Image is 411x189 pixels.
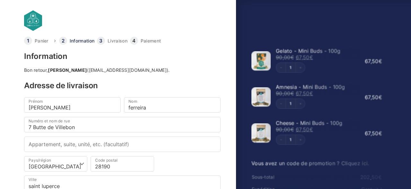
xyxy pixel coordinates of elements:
[91,156,154,172] input: Code postal
[24,52,221,60] h3: Information
[24,117,221,132] input: Numéro et nom de rue
[48,67,87,73] strong: [PERSON_NAME]
[141,39,161,43] a: Paiement
[70,39,94,43] a: Information
[124,97,221,113] input: Nom
[24,137,221,152] input: Appartement, suite, unité, etc. (facultatif)
[108,39,127,43] a: Livraison
[24,97,121,113] input: Prénom
[35,39,48,43] a: Panier
[24,82,221,90] h3: Adresse de livraison
[24,68,221,72] div: Bon retour, ([EMAIL_ADDRESS][DOMAIN_NAME]).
